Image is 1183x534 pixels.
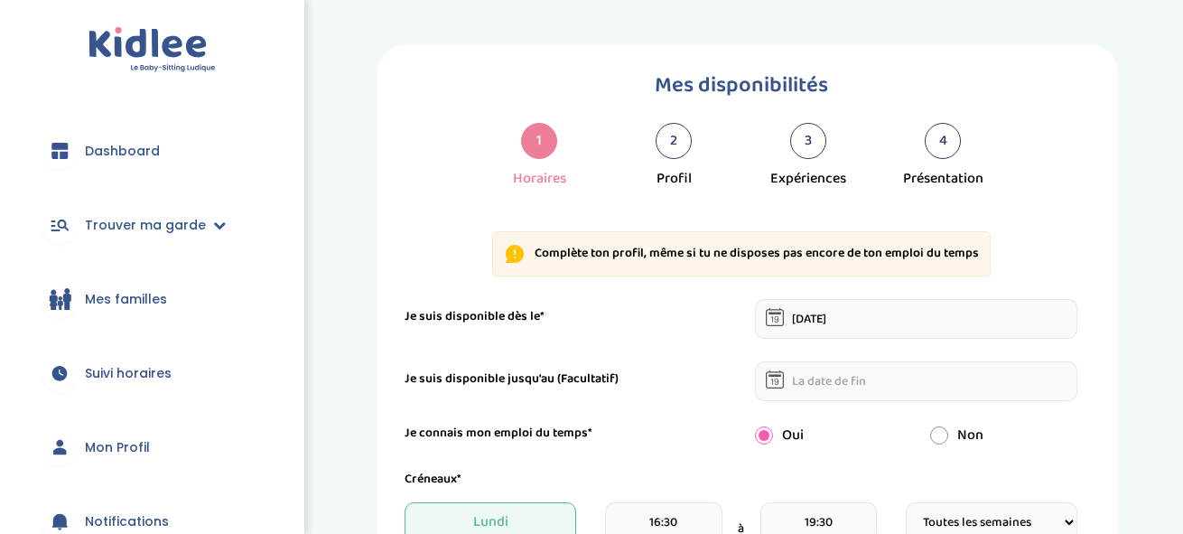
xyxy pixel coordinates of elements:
h1: Mes disponibilités [405,68,1077,103]
img: logo.svg [88,27,216,73]
span: Notifications [85,512,169,531]
span: Suivi horaires [85,364,172,383]
div: Présentation [903,168,983,190]
label: Je suis disponible dès le* [405,307,545,326]
label: Je suis disponible jusqu'au (Facultatif) [405,370,619,389]
span: Mon Profil [85,438,150,457]
input: La date de début [755,299,1078,339]
span: Mes familles [85,290,167,309]
a: Mon Profil [27,415,277,480]
div: Profil [657,168,692,190]
div: 1 [521,123,557,159]
div: Horaires [513,168,566,190]
div: Non [917,425,1092,446]
label: Créneaux* [405,470,461,489]
div: 2 [656,123,692,159]
div: 4 [925,123,961,159]
label: Je connais mon emploi du temps* [405,424,592,443]
span: Trouver ma garde [85,216,206,235]
div: Expériences [770,168,846,190]
div: Oui [741,425,917,446]
p: Complète ton profil, même si tu ne disposes pas encore de ton emploi du temps [535,245,979,263]
a: Trouver ma garde [27,192,277,258]
input: La date de fin [755,361,1078,401]
span: Dashboard [85,142,160,161]
a: Suivi horaires [27,341,277,406]
a: Dashboard [27,118,277,183]
a: Mes familles [27,267,277,332]
div: 3 [790,123,826,159]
